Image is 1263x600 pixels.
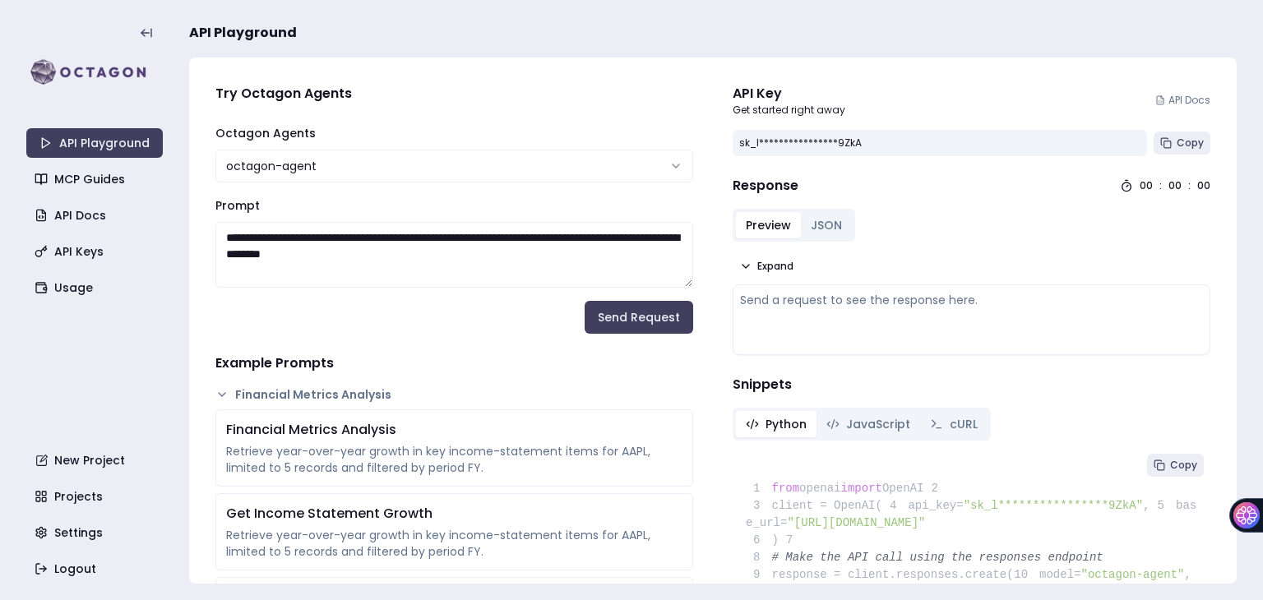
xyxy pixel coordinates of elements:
[757,260,793,273] span: Expand
[1147,454,1204,477] button: Copy
[740,292,1203,308] div: Send a request to see the response here.
[28,482,164,511] a: Projects
[799,482,840,495] span: openai
[26,128,163,158] a: API Playground
[1177,136,1204,150] span: Copy
[1014,566,1040,584] span: 10
[215,197,260,214] label: Prompt
[26,56,163,89] img: logo-rect-yK7x_WSZ.svg
[28,164,164,194] a: MCP Guides
[733,84,845,104] div: API Key
[1155,94,1210,107] a: API Docs
[189,23,297,43] span: API Playground
[226,527,682,560] div: Retrieve year-over-year growth in key income-statement items for AAPL, limited to 5 records and f...
[1159,179,1162,192] div: :
[1143,499,1150,512] span: ,
[28,518,164,547] a: Settings
[772,482,800,495] span: from
[1197,179,1210,192] div: 00
[733,375,1210,395] h4: Snippets
[801,212,852,238] button: JSON
[746,480,772,497] span: 1
[882,497,909,515] span: 4
[908,499,963,512] span: api_key=
[1170,459,1197,472] span: Copy
[215,125,316,141] label: Octagon Agents
[585,301,693,334] button: Send Request
[28,201,164,230] a: API Docs
[1080,568,1184,581] span: "octagon-agent"
[1188,179,1191,192] div: :
[215,353,693,373] h4: Example Prompts
[746,497,772,515] span: 3
[746,568,1014,581] span: response = client.responses.create(
[1154,132,1210,155] button: Copy
[215,386,693,403] button: Financial Metrics Analysis
[787,516,925,529] span: "[URL][DOMAIN_NAME]"
[733,104,845,117] p: Get started right away
[1039,568,1080,581] span: model=
[746,566,772,584] span: 9
[226,504,682,524] div: Get Income Statement Growth
[766,416,807,432] span: Python
[746,533,779,547] span: )
[733,255,800,278] button: Expand
[882,482,923,495] span: OpenAI
[846,416,910,432] span: JavaScript
[215,84,693,104] h4: Try Octagon Agents
[841,482,882,495] span: import
[28,273,164,302] a: Usage
[923,480,950,497] span: 2
[226,420,682,440] div: Financial Metrics Analysis
[746,499,882,512] span: client = OpenAI(
[1140,179,1153,192] div: 00
[746,549,772,566] span: 8
[28,554,164,584] a: Logout
[1168,179,1182,192] div: 00
[736,212,801,238] button: Preview
[1185,568,1191,581] span: ,
[772,551,1103,564] span: # Make the API call using the responses endpoint
[779,532,805,549] span: 7
[746,532,772,549] span: 6
[1150,497,1176,515] span: 5
[950,416,978,432] span: cURL
[28,237,164,266] a: API Keys
[733,176,798,196] h4: Response
[226,443,682,476] div: Retrieve year-over-year growth in key income-statement items for AAPL, limited to 5 records and f...
[28,445,164,475] a: New Project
